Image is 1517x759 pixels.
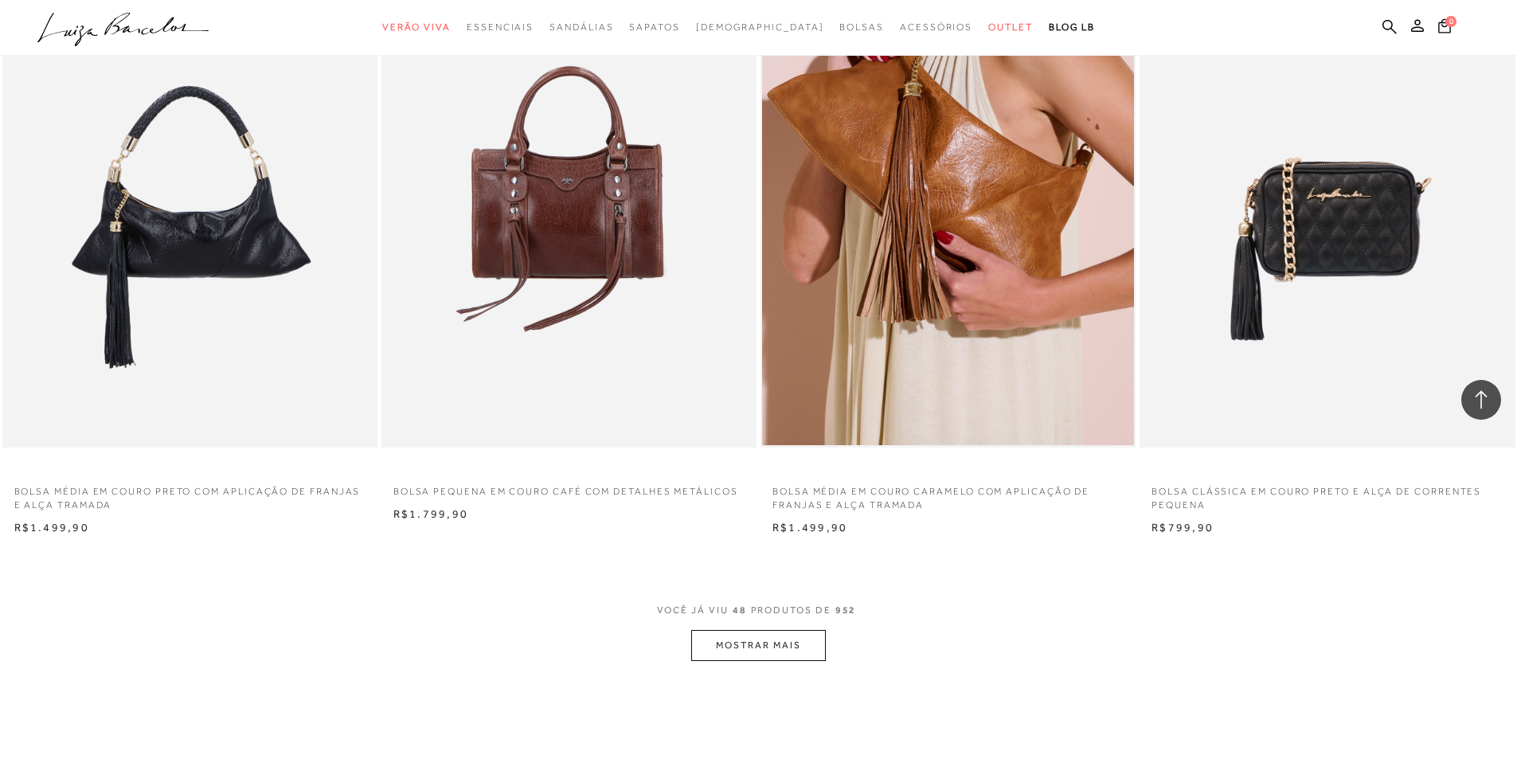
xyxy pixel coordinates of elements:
a: categoryNavScreenReaderText [467,13,534,42]
a: BLOG LB [1049,13,1095,42]
a: categoryNavScreenReaderText [988,13,1033,42]
span: Outlet [988,22,1033,33]
span: R$1.499,90 [772,521,847,534]
span: Sapatos [629,22,679,33]
span: [DEMOGRAPHIC_DATA] [696,22,824,33]
span: R$1.499,90 [14,521,89,534]
a: categoryNavScreenReaderText [549,13,613,42]
span: Acessórios [900,22,972,33]
a: BOLSA CLÁSSICA EM COURO PRETO E ALÇA DE CORRENTES PEQUENA [1140,475,1515,512]
span: BLOG LB [1049,22,1095,33]
a: categoryNavScreenReaderText [900,13,972,42]
span: Bolsas [839,22,884,33]
span: 0 [1445,16,1456,27]
span: Sandálias [549,22,613,33]
a: BOLSA MÉDIA EM COURO CARAMELO COM APLICAÇÃO DE FRANJAS E ALÇA TRAMADA [760,475,1136,512]
a: BOLSA MÉDIA EM COURO PRETO COM APLICAÇÃO DE FRANJAS E ALÇA TRAMADA [2,475,377,512]
a: BOLSA PEQUENA EM COURO CAFÉ COM DETALHES METÁLICOS [381,475,757,499]
span: 48 [733,604,747,616]
span: 952 [835,604,857,616]
span: Essenciais [467,22,534,33]
button: 0 [1433,18,1456,39]
span: Verão Viva [382,22,451,33]
a: noSubCategoriesText [696,13,824,42]
a: categoryNavScreenReaderText [839,13,884,42]
a: categoryNavScreenReaderText [629,13,679,42]
span: R$799,90 [1151,521,1214,534]
button: MOSTRAR MAIS [691,630,825,661]
a: categoryNavScreenReaderText [382,13,451,42]
span: R$1.799,90 [393,507,468,520]
span: VOCÊ JÁ VIU PRODUTOS DE [657,604,861,616]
